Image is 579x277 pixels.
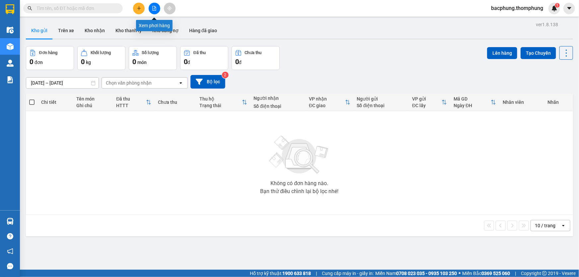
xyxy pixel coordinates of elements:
div: ĐC giao [309,103,345,108]
span: 0 [235,58,239,66]
img: logo-vxr [6,4,14,14]
span: file-add [152,6,157,11]
span: kg [86,60,91,65]
span: 0 [30,58,33,66]
span: Miền Bắc [462,270,510,277]
div: Xem phơi hàng [136,20,173,31]
button: Số lượng0món [129,46,177,70]
span: ⚪️ [459,272,461,275]
img: solution-icon [7,76,14,83]
span: 1 [556,3,558,8]
div: Chưa thu [158,100,193,105]
span: món [137,60,147,65]
span: 0 [184,58,187,66]
button: aim [164,3,176,14]
div: Tên món [76,96,109,102]
span: Miền Nam [375,270,457,277]
div: Chọn văn phòng nhận [106,80,152,86]
input: Select a date range. [26,78,99,88]
img: svg+xml;base64,PHN2ZyBjbGFzcz0ibGlzdC1wbHVnX19zdmciIHhtbG5zPSJodHRwOi8vd3d3LnczLm9yZy8yMDAwL3N2Zy... [266,132,332,178]
div: Số điện thoại [254,104,303,109]
button: Chưa thu0đ [232,46,280,70]
div: Nhãn [547,100,570,105]
button: Đơn hàng0đơn [26,46,74,70]
div: Đơn hàng [39,50,57,55]
svg: open [178,80,183,86]
div: HTTT [116,103,146,108]
svg: open [561,223,566,228]
span: notification [7,248,13,254]
span: Hỗ trợ kỹ thuật: [250,270,311,277]
button: caret-down [563,3,575,14]
img: warehouse-icon [7,27,14,34]
strong: 0708 023 035 - 0935 103 250 [396,271,457,276]
span: aim [167,6,172,11]
div: ver 1.8.138 [536,21,558,28]
div: Mã GD [454,96,491,102]
span: đ [187,60,190,65]
div: VP nhận [309,96,345,102]
strong: 0369 525 060 [481,271,510,276]
span: 0 [81,58,85,66]
div: Người nhận [254,96,303,101]
th: Toggle SortBy [409,94,450,111]
th: Toggle SortBy [306,94,353,111]
span: bacphung.thomphung [486,4,548,12]
span: đ [239,60,242,65]
button: Đã thu0đ [180,46,228,70]
span: | [316,270,317,277]
img: warehouse-icon [7,43,14,50]
div: VP gửi [412,96,442,102]
div: Chi tiết [41,100,70,105]
sup: 1 [555,3,560,8]
button: Kho gửi [26,23,53,38]
div: Đã thu [116,96,146,102]
th: Toggle SortBy [196,94,251,111]
span: plus [137,6,141,11]
div: ĐC lấy [412,103,442,108]
div: Bạn thử điều chỉnh lại bộ lọc nhé! [260,189,338,194]
div: Người gửi [357,96,406,102]
div: Khối lượng [91,50,111,55]
button: Khối lượng0kg [77,46,125,70]
button: file-add [149,3,160,14]
span: Cung cấp máy in - giấy in: [322,270,374,277]
span: search [28,6,32,11]
span: copyright [542,271,547,276]
span: caret-down [566,5,572,11]
button: Lên hàng [487,47,517,59]
th: Toggle SortBy [450,94,499,111]
div: Nhân viên [503,100,541,105]
button: Bộ lọc [190,75,225,89]
span: đơn [35,60,43,65]
span: message [7,263,13,269]
div: Chưa thu [245,50,262,55]
div: Không có đơn hàng nào. [270,181,328,186]
div: Thu hộ [199,96,242,102]
img: warehouse-icon [7,218,14,225]
button: Trên xe [53,23,79,38]
button: Tạo Chuyến [521,47,556,59]
input: Tìm tên, số ĐT hoặc mã đơn [36,5,115,12]
th: Toggle SortBy [113,94,154,111]
div: Số lượng [142,50,159,55]
button: Kho nhận [79,23,110,38]
strong: 1900 633 818 [282,271,311,276]
div: 10 / trang [535,222,555,229]
div: Số điện thoại [357,103,406,108]
img: warehouse-icon [7,60,14,67]
button: Kho thanh lý [110,23,147,38]
div: Ghi chú [76,103,109,108]
div: Ngày ĐH [454,103,491,108]
button: Hàng đã giao [184,23,222,38]
span: question-circle [7,233,13,240]
span: | [515,270,516,277]
div: Trạng thái [199,103,242,108]
sup: 2 [222,72,229,78]
span: 0 [132,58,136,66]
div: Đã thu [193,50,206,55]
button: plus [133,3,145,14]
img: icon-new-feature [551,5,557,11]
